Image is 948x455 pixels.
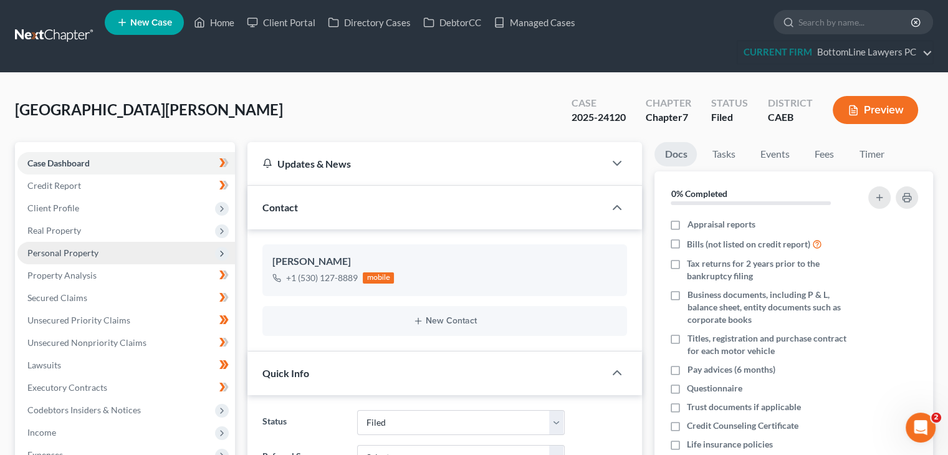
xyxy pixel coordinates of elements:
strong: 0% Completed [671,188,727,199]
a: Timer [849,142,894,166]
a: CURRENT FIRMBottomLine Lawyers PC [737,41,932,64]
span: Unsecured Nonpriority Claims [27,337,146,348]
a: Directory Cases [322,11,417,34]
span: Client Profile [27,203,79,213]
span: Secured Claims [27,292,87,303]
span: Quick Info [262,367,309,379]
span: Titles, registration and purchase contract for each motor vehicle [687,332,853,357]
span: Appraisal reports [687,218,755,231]
span: Questionnaire [687,382,742,395]
div: 2025-24120 [572,110,626,125]
span: Tax returns for 2 years prior to the bankruptcy filing [687,257,853,282]
span: Contact [262,201,298,213]
div: Chapter [646,96,691,110]
span: Bills (not listed on credit report) [687,238,810,251]
iframe: Intercom live chat [906,413,936,443]
a: Property Analysis [17,264,235,287]
span: Pay advices (6 months) [687,363,775,376]
a: DebtorCC [417,11,487,34]
span: Personal Property [27,247,98,258]
a: Docs [654,142,697,166]
a: Case Dashboard [17,152,235,175]
a: Managed Cases [487,11,582,34]
span: 2 [931,413,941,423]
div: +1 (530) 127-8889 [286,272,358,284]
a: Tasks [702,142,745,166]
a: Unsecured Nonpriority Claims [17,332,235,354]
span: Life insurance policies [687,438,773,451]
span: New Case [130,18,172,27]
span: Real Property [27,225,81,236]
a: Home [188,11,241,34]
div: Filed [711,110,748,125]
div: Updates & News [262,157,590,170]
span: Executory Contracts [27,382,107,393]
a: Lawsuits [17,354,235,376]
button: Preview [833,96,918,124]
div: Status [711,96,748,110]
input: Search by name... [798,11,912,34]
span: [GEOGRAPHIC_DATA][PERSON_NAME] [15,100,283,118]
span: Property Analysis [27,270,97,280]
span: Case Dashboard [27,158,90,168]
a: Client Portal [241,11,322,34]
span: Trust documents if applicable [687,401,801,413]
span: 7 [682,111,688,123]
div: District [768,96,813,110]
span: Lawsuits [27,360,61,370]
span: Business documents, including P & L, balance sheet, entity documents such as corporate books [687,289,853,326]
span: Credit Report [27,180,81,191]
a: Credit Report [17,175,235,197]
span: Credit Counseling Certificate [687,419,798,432]
a: Unsecured Priority Claims [17,309,235,332]
button: New Contact [272,316,617,326]
span: Codebtors Insiders & Notices [27,405,141,415]
a: Secured Claims [17,287,235,309]
strong: CURRENT FIRM [744,46,812,57]
div: CAEB [768,110,813,125]
span: Unsecured Priority Claims [27,315,130,325]
div: Case [572,96,626,110]
div: Chapter [646,110,691,125]
a: Executory Contracts [17,376,235,399]
div: mobile [363,272,394,284]
div: [PERSON_NAME] [272,254,617,269]
label: Status [256,410,350,435]
span: Income [27,427,56,438]
a: Fees [804,142,844,166]
a: Events [750,142,799,166]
